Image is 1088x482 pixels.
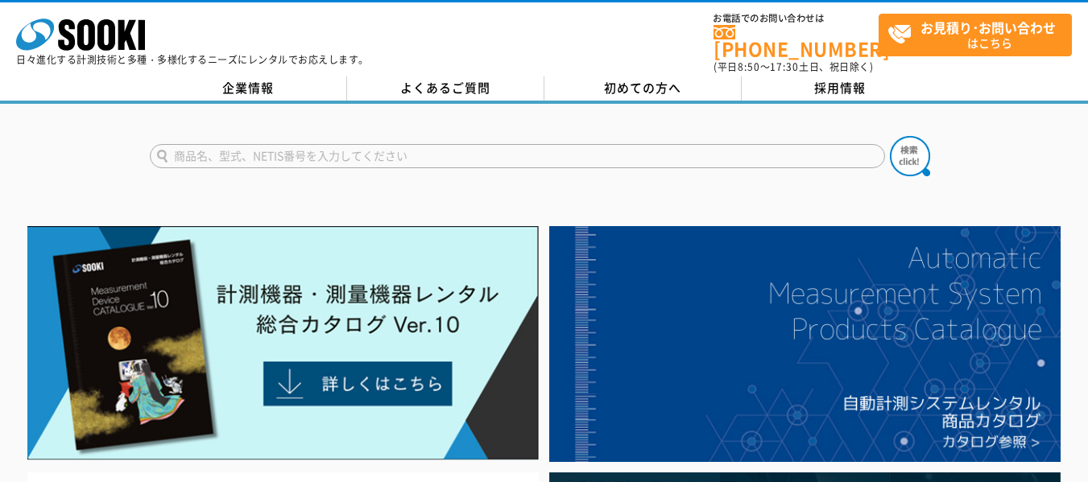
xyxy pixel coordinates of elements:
a: 採用情報 [742,76,939,101]
img: 自動計測システムカタログ [549,226,1061,462]
span: (平日 ～ 土日、祝日除く) [714,60,873,74]
span: 初めての方へ [604,79,681,97]
a: 企業情報 [150,76,347,101]
a: お見積り･お問い合わせはこちら [879,14,1072,56]
a: 初めての方へ [544,76,742,101]
a: [PHONE_NUMBER] [714,25,879,58]
img: btn_search.png [890,136,930,176]
span: はこちら [887,14,1071,55]
img: Catalog Ver10 [27,226,539,460]
input: 商品名、型式、NETIS番号を入力してください [150,144,885,168]
p: 日々進化する計測技術と多種・多様化するニーズにレンタルでお応えします。 [16,55,369,64]
span: 17:30 [770,60,799,74]
a: よくあるご質問 [347,76,544,101]
span: 8:50 [738,60,760,74]
strong: お見積り･お問い合わせ [920,18,1056,37]
span: お電話でのお問い合わせは [714,14,879,23]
